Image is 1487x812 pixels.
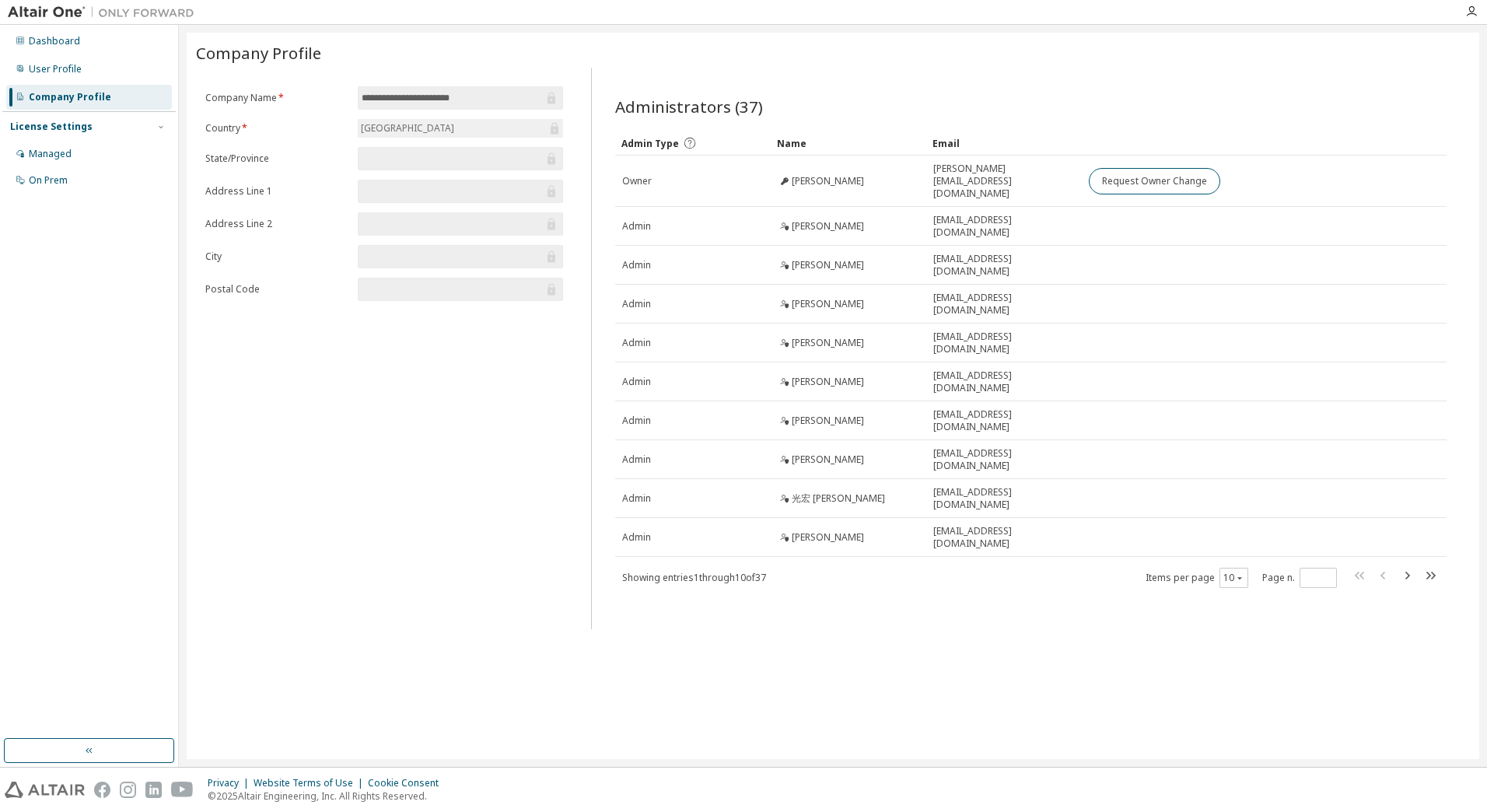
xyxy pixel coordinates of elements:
[933,163,1075,200] span: [PERSON_NAME][EMAIL_ADDRESS][DOMAIN_NAME]
[622,175,652,187] span: Owner
[621,137,679,150] span: Admin Type
[622,453,651,466] span: Admin
[171,782,194,798] img: youtube.svg
[615,96,763,117] span: Administrators (37)
[1146,568,1248,588] span: Items per page
[792,376,864,388] span: [PERSON_NAME]
[5,782,85,798] img: altair_logo.svg
[792,220,864,233] span: [PERSON_NAME]
[622,298,651,310] span: Admin
[792,298,864,310] span: [PERSON_NAME]
[933,447,1075,472] span: [EMAIL_ADDRESS][DOMAIN_NAME]
[792,415,864,427] span: [PERSON_NAME]
[205,283,348,296] label: Postal Code
[777,131,920,156] div: Name
[359,120,457,137] div: [GEOGRAPHIC_DATA]
[933,253,1075,278] span: [EMAIL_ADDRESS][DOMAIN_NAME]
[8,5,202,20] img: Altair One
[29,63,82,75] div: User Profile
[29,91,111,103] div: Company Profile
[205,92,348,104] label: Company Name
[622,376,651,388] span: Admin
[622,415,651,427] span: Admin
[622,337,651,349] span: Admin
[622,531,651,544] span: Admin
[792,337,864,349] span: [PERSON_NAME]
[792,531,864,544] span: [PERSON_NAME]
[622,571,766,584] span: Showing entries 1 through 10 of 37
[29,148,72,160] div: Managed
[1089,168,1220,194] button: Request Owner Change
[792,492,885,505] span: 光宏 [PERSON_NAME]
[208,777,254,789] div: Privacy
[622,492,651,505] span: Admin
[205,250,348,263] label: City
[205,122,348,135] label: Country
[94,782,110,798] img: facebook.svg
[932,131,1076,156] div: Email
[205,218,348,230] label: Address Line 2
[933,369,1075,394] span: [EMAIL_ADDRESS][DOMAIN_NAME]
[120,782,136,798] img: instagram.svg
[933,408,1075,433] span: [EMAIL_ADDRESS][DOMAIN_NAME]
[29,35,80,47] div: Dashboard
[933,214,1075,239] span: [EMAIL_ADDRESS][DOMAIN_NAME]
[145,782,162,798] img: linkedin.svg
[205,152,348,165] label: State/Province
[792,259,864,271] span: [PERSON_NAME]
[1262,568,1337,588] span: Page n.
[622,259,651,271] span: Admin
[29,174,68,187] div: On Prem
[208,789,448,803] p: © 2025 Altair Engineering, Inc. All Rights Reserved.
[254,777,368,789] div: Website Terms of Use
[622,220,651,233] span: Admin
[368,777,448,789] div: Cookie Consent
[933,331,1075,355] span: [EMAIL_ADDRESS][DOMAIN_NAME]
[196,42,321,64] span: Company Profile
[1223,572,1244,584] button: 10
[933,292,1075,317] span: [EMAIL_ADDRESS][DOMAIN_NAME]
[358,119,563,138] div: [GEOGRAPHIC_DATA]
[10,121,93,133] div: License Settings
[205,185,348,198] label: Address Line 1
[792,453,864,466] span: [PERSON_NAME]
[933,486,1075,511] span: [EMAIL_ADDRESS][DOMAIN_NAME]
[792,175,864,187] span: [PERSON_NAME]
[933,525,1075,550] span: [EMAIL_ADDRESS][DOMAIN_NAME]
